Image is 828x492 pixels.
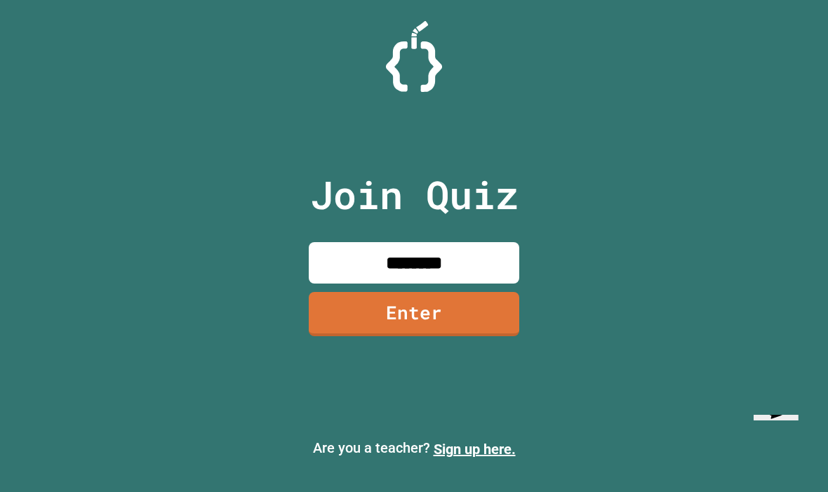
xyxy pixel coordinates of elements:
iframe: chat widget [748,415,816,480]
img: Logo.svg [386,21,442,92]
p: Join Quiz [310,166,519,224]
a: Enter [309,292,519,336]
p: Are you a teacher? [11,437,817,460]
a: Sign up here. [434,441,516,458]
